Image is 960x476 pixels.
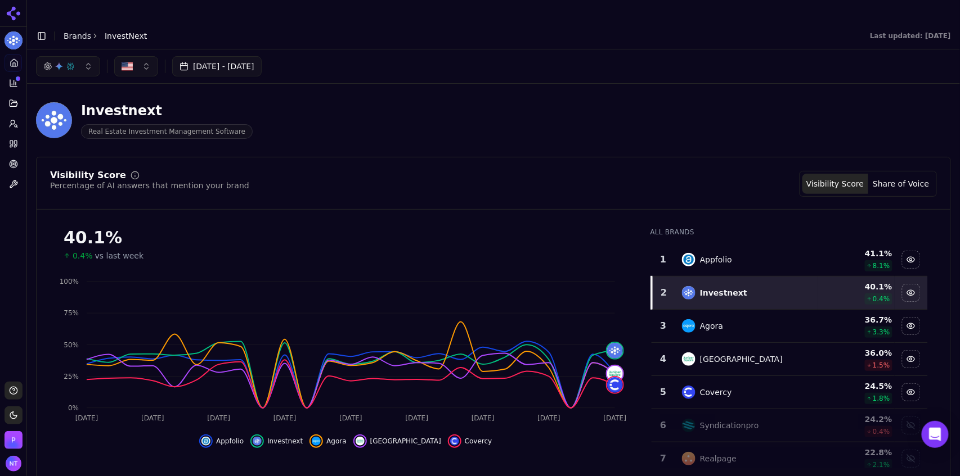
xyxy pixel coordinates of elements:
[700,353,783,365] div: [GEOGRAPHIC_DATA]
[682,452,696,465] img: realpage
[607,377,623,393] img: covercy
[68,404,79,412] tspan: 0%
[5,431,23,449] img: Perrill
[5,431,23,449] button: Open organization switcher
[652,409,928,442] tr: 6syndicationproSyndicationpro24.2%0.4%Show syndicationpro data
[700,453,737,464] div: Realpage
[81,124,253,139] span: Real Estate Investment Management Software
[537,415,560,423] tspan: [DATE]
[700,387,732,398] div: Covercy
[802,174,868,194] button: Visibility Score
[820,414,892,425] div: 24.2 %
[820,380,892,392] div: 24.5 %
[353,434,441,448] button: Hide juniper square data
[326,437,346,446] span: Agora
[873,328,890,337] span: 3.3 %
[216,437,244,446] span: Appfolio
[250,434,303,448] button: Hide investnext data
[406,415,429,423] tspan: [DATE]
[651,228,928,237] div: All Brands
[5,31,23,49] img: InvestNext
[820,447,892,458] div: 22.8 %
[465,437,492,446] span: Covercy
[370,437,441,446] span: [GEOGRAPHIC_DATA]
[356,437,365,446] img: juniper square
[5,31,23,49] button: Current brand: InvestNext
[339,415,362,423] tspan: [DATE]
[36,102,72,138] img: InvestNext
[172,56,262,76] button: [DATE] - [DATE]
[60,278,79,285] tspan: 100%
[656,386,671,399] div: 5
[682,286,696,300] img: investnext
[75,415,98,423] tspan: [DATE]
[64,228,628,248] div: 40.1 %
[820,347,892,359] div: 36.0 %
[902,383,920,401] button: Hide covercy data
[312,437,321,446] img: agora
[73,250,93,261] span: 0.4%
[873,261,890,270] span: 8.1 %
[64,373,79,380] tspan: 25%
[873,394,890,403] span: 1.8 %
[656,253,671,266] div: 1
[700,320,723,332] div: Agora
[656,319,671,333] div: 3
[199,434,244,448] button: Hide appfolio data
[656,352,671,366] div: 4
[141,415,164,423] tspan: [DATE]
[81,102,253,120] div: Investnext
[902,317,920,335] button: Hide agora data
[607,343,623,359] img: investnext
[450,437,459,446] img: covercy
[95,250,144,261] span: vs last week
[820,248,892,259] div: 41.1 %
[50,180,249,191] div: Percentage of AI answers that mention your brand
[682,352,696,366] img: juniper square
[64,30,147,42] nav: breadcrumb
[870,31,951,40] div: Last updated: [DATE]
[657,286,671,300] div: 2
[873,460,890,469] span: 2.1 %
[922,421,949,448] div: Open Intercom Messenger
[652,442,928,475] tr: 7realpageRealpage22.8%2.1%Show realpage data
[309,434,346,448] button: Hide agora data
[472,415,495,423] tspan: [DATE]
[64,310,79,318] tspan: 75%
[604,415,627,423] tspan: [DATE]
[50,171,126,180] div: Visibility Score
[873,294,890,303] span: 0.4 %
[652,310,928,343] tr: 3agoraAgora36.7%3.3%Hide agora data
[902,284,920,302] button: Hide investnext data
[64,31,91,40] a: Brands
[682,386,696,399] img: covercy
[873,427,890,436] span: 0.4 %
[902,251,920,269] button: Hide appfolio data
[122,61,133,72] img: US
[868,174,934,194] button: Share of Voice
[105,30,147,42] span: InvestNext
[267,437,303,446] span: Investnext
[656,452,671,465] div: 7
[6,456,21,472] button: Open user button
[820,314,892,325] div: 36.7 %
[682,253,696,266] img: appfolio
[902,416,920,434] button: Show syndicationpro data
[700,254,732,265] div: Appfolio
[64,341,79,349] tspan: 50%
[873,361,890,370] span: 1.5 %
[652,243,928,276] tr: 1appfolioAppfolio41.1%8.1%Hide appfolio data
[201,437,210,446] img: appfolio
[448,434,492,448] button: Hide covercy data
[273,415,297,423] tspan: [DATE]
[700,287,747,298] div: Investnext
[902,350,920,368] button: Hide juniper square data
[253,437,262,446] img: investnext
[6,456,21,472] img: Nate Tower
[207,415,230,423] tspan: [DATE]
[682,319,696,333] img: agora
[820,281,892,292] div: 40.1 %
[656,419,671,432] div: 6
[682,419,696,432] img: syndicationpro
[652,276,928,310] tr: 2investnextInvestnext40.1%0.4%Hide investnext data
